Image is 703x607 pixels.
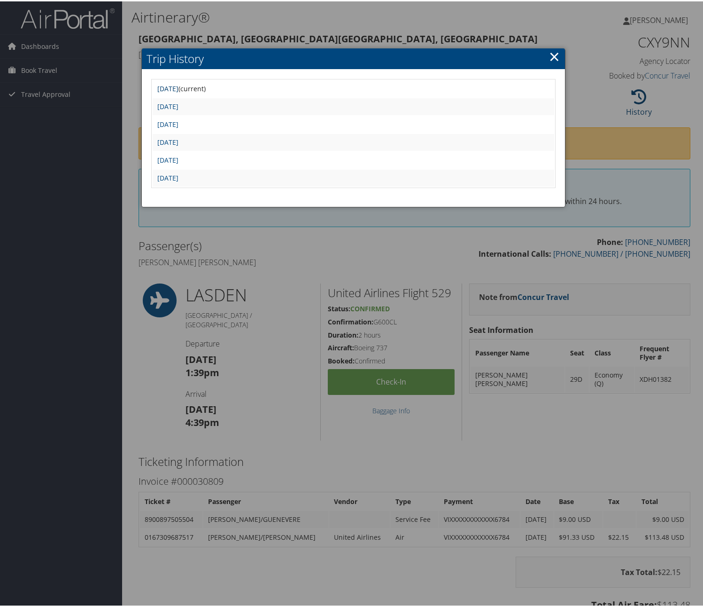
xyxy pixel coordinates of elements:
a: [DATE] [157,136,178,145]
td: (current) [153,79,554,96]
a: [DATE] [157,118,178,127]
a: [DATE] [157,83,178,92]
h2: Trip History [142,47,565,68]
a: [DATE] [157,154,178,163]
a: [DATE] [157,172,178,181]
a: × [549,46,560,64]
a: [DATE] [157,101,178,110]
